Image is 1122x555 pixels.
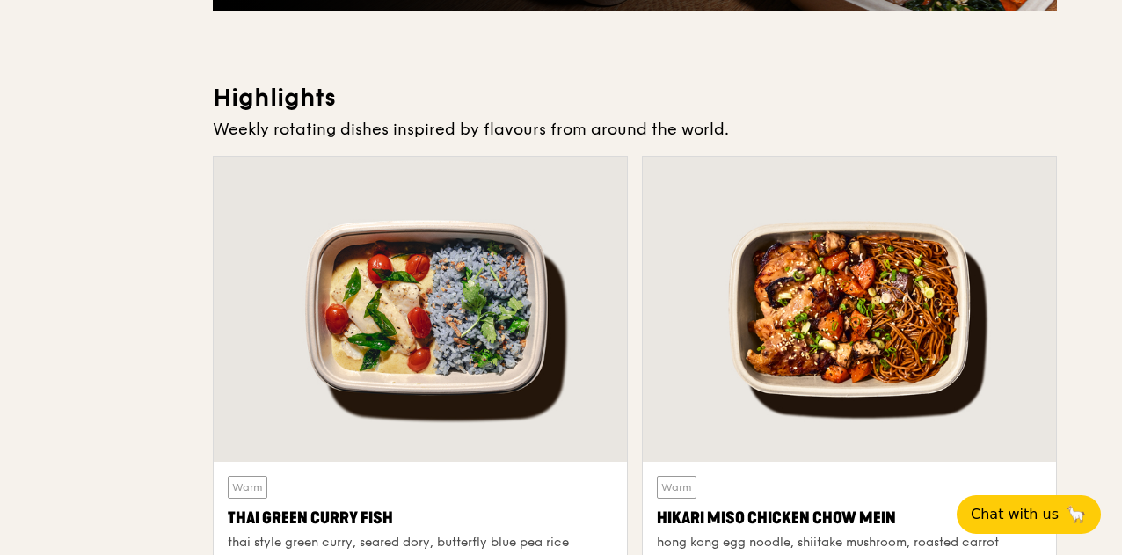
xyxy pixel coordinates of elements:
[657,506,1042,530] div: Hikari Miso Chicken Chow Mein
[971,504,1059,525] span: Chat with us
[1066,504,1087,525] span: 🦙
[213,117,1057,142] div: Weekly rotating dishes inspired by flavours from around the world.
[213,82,1057,113] h3: Highlights
[228,476,267,499] div: Warm
[957,495,1101,534] button: Chat with us🦙
[228,534,613,551] div: thai style green curry, seared dory, butterfly blue pea rice
[657,476,696,499] div: Warm
[657,534,1042,551] div: hong kong egg noodle, shiitake mushroom, roasted carrot
[228,506,613,530] div: Thai Green Curry Fish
